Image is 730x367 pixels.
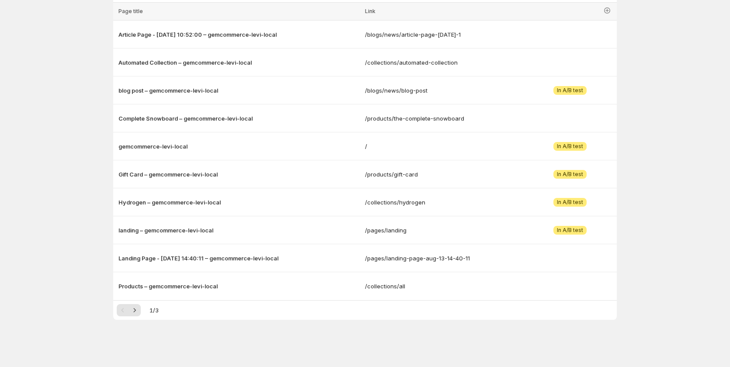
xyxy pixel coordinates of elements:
a: /products/gift-card [365,170,523,179]
a: /pages/landing-page-aug-13-14-40-11 [365,254,523,263]
button: Products – gemcommerce-levi-local [118,282,360,291]
a: /collections/hydrogen [365,198,523,207]
a: / [365,142,523,151]
span: Link [365,8,375,14]
button: Next [129,304,141,316]
span: 1 / 3 [149,306,159,315]
a: /pages/landing [365,226,523,235]
button: Hydrogen – gemcommerce-levi-local [118,198,360,207]
span: In A/B test [557,171,583,178]
button: Landing Page - [DATE] 14:40:11 – gemcommerce-levi-local [118,254,360,263]
a: /blogs/news/article-page-[DATE]-1 [365,30,523,39]
a: /products/the-complete-snowboard [365,114,523,123]
span: In A/B test [557,87,583,94]
span: In A/B test [557,199,583,206]
button: gemcommerce-levi-local [118,142,360,151]
a: /collections/automated-collection [365,58,523,67]
button: landing – gemcommerce-levi-local [118,226,360,235]
button: blog post – gemcommerce-levi-local [118,86,360,95]
a: /blogs/news/blog-post [365,86,523,95]
button: Gift Card – gemcommerce-levi-local [118,170,360,179]
button: Automated Collection – gemcommerce-levi-local [118,58,360,67]
nav: Pagination [117,304,141,316]
span: Page title [118,8,143,14]
button: Complete Snowboard – gemcommerce-levi-local [118,114,360,123]
a: /collections/all [365,282,523,291]
span: In A/B test [557,227,583,234]
button: Article Page - [DATE] 10:52:00 – gemcommerce-levi-local [118,30,360,39]
span: In A/B test [557,143,583,150]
